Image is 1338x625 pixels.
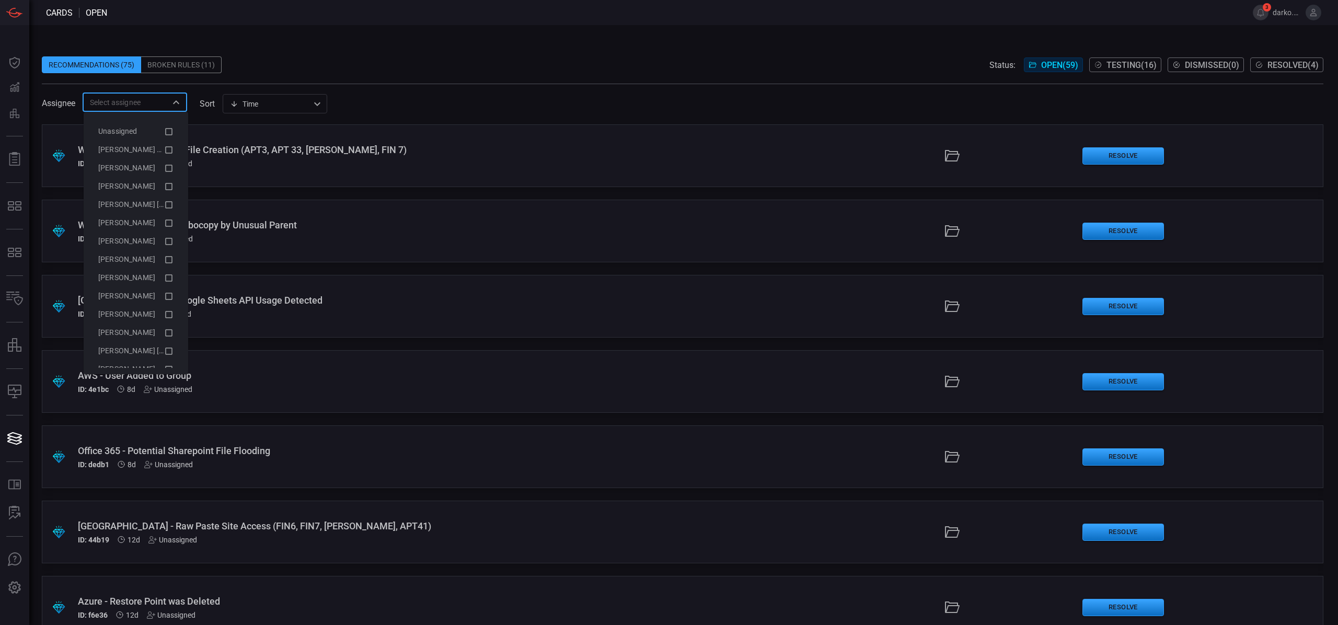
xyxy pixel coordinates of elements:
li: Kegan Vennard [90,250,182,269]
span: [PERSON_NAME] [98,218,155,227]
button: Ask Us A Question [2,547,27,572]
button: 3 [1253,5,1268,20]
button: Resolve [1082,298,1164,315]
div: Windows - Startup Folder File Creation (APT3, APT 33, Confucius, FIN 7) [78,144,577,155]
span: [PERSON_NAME] [98,273,155,282]
span: Sep 10, 2025 1:49 PM [126,611,139,619]
h5: ID: 44b19 [78,536,109,544]
span: Sep 14, 2025 12:15 PM [127,385,135,393]
span: Sep 14, 2025 12:15 PM [128,460,136,469]
button: Resolve [1082,524,1164,541]
li: Russell Walker [90,323,182,342]
button: Compliance Monitoring [2,379,27,404]
span: Cards [46,8,73,18]
span: Open ( 59 ) [1041,60,1078,70]
button: Resolve [1082,448,1164,466]
button: Resolve [1082,147,1164,165]
span: darko.blagojevic [1273,8,1301,17]
span: [PERSON_NAME] [PERSON_NAME] [98,346,214,355]
button: Rule Catalog [2,472,27,497]
span: [PERSON_NAME] [98,292,155,300]
button: ALERT ANALYSIS [2,501,27,526]
li: Djordje Dosic [90,177,182,195]
div: Azure - Restore Point was Deleted [78,596,577,607]
div: Palo Alto - Google Sheets API Usage Detected [78,295,577,306]
div: Unassigned [144,460,193,469]
button: Resolved(4) [1250,57,1323,72]
span: [PERSON_NAME] [98,164,155,172]
button: Close [169,95,183,110]
li: Darko Blagojevic (Myself) [90,141,182,159]
li: Joseph Vossler [90,232,182,250]
span: [PERSON_NAME] [98,237,155,245]
button: Resolve [1082,599,1164,616]
h5: ID: 90863 [78,235,109,243]
li: Brandon Gagliardi [90,159,182,177]
div: Recommendations (75) [42,56,141,73]
span: [PERSON_NAME] (Myself) [98,145,184,154]
span: Sep 10, 2025 1:50 PM [128,536,140,544]
button: Preferences [2,575,27,600]
h5: ID: 1a6f0 [78,310,108,318]
button: Testing(16) [1089,57,1161,72]
li: Ognjen Milosavljevic [90,287,182,305]
button: Resolve [1082,373,1164,390]
div: AWS - User Added to Group [78,370,577,381]
div: Windows - Execution of Robocopy by Unusual Parent [78,219,577,230]
button: Dismissed(0) [1168,57,1244,72]
button: Resolve [1082,223,1164,240]
li: Unassigned [90,122,182,141]
button: Cards [2,426,27,451]
h5: ID: f6e36 [78,611,108,619]
li: Marcellinus Chua [90,269,182,287]
button: Reports [2,147,27,172]
li: Ilija Ivanovic [90,214,182,232]
li: Richard Newman [90,305,182,323]
button: MITRE - Exposures [2,193,27,218]
button: MITRE - Detection Posture [2,240,27,265]
button: assets [2,333,27,358]
span: 3 [1263,3,1271,11]
span: Testing ( 16 ) [1106,60,1157,70]
div: Palo Alto - Raw Paste Site Access (FIN6, FIN7, Rocke, APT41) [78,520,577,531]
div: Broken Rules (11) [141,56,222,73]
li: Sai Naga Subrahmanyam Batchu [90,342,182,360]
h5: ID: dedb1 [78,460,109,469]
div: Unassigned [148,536,197,544]
span: [PERSON_NAME] [98,310,155,318]
span: [PERSON_NAME] [98,255,155,263]
h5: ID: 23c13 [78,159,109,168]
span: [PERSON_NAME] [PERSON_NAME] [98,200,214,209]
input: Select assignee [86,96,167,109]
span: [PERSON_NAME] [98,365,155,373]
span: Dismissed ( 0 ) [1185,60,1239,70]
li: Gurpreet Singh Khurana [90,195,182,214]
li: Sam Vermaak [90,360,182,378]
span: Status: [989,60,1016,70]
h5: ID: 4e1bc [78,385,109,393]
span: open [86,8,107,18]
span: [PERSON_NAME] [98,328,155,337]
div: Unassigned [147,611,195,619]
label: sort [200,99,215,109]
div: Unassigned [144,385,192,393]
button: Inventory [2,286,27,311]
button: Preventions [2,100,27,125]
button: Dashboard [2,50,27,75]
div: Time [230,99,310,109]
button: Detections [2,75,27,100]
span: Resolved ( 4 ) [1267,60,1319,70]
span: Unassigned [98,127,137,135]
span: Assignee [42,98,75,108]
span: [PERSON_NAME] [98,182,155,190]
div: Office 365 - Potential Sharepoint File Flooding [78,445,577,456]
button: Open(59) [1024,57,1083,72]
